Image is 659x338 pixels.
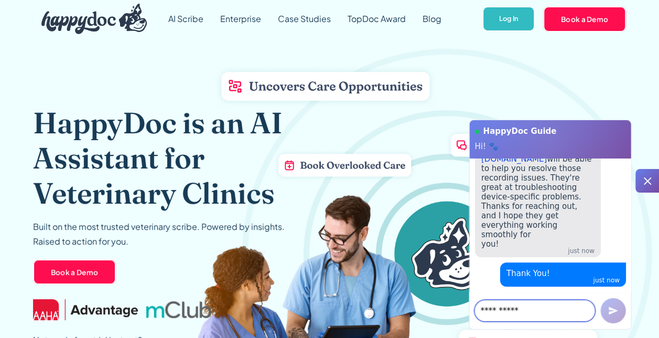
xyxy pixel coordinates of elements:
a: Book a Demo [33,259,116,284]
img: mclub logo [146,301,213,318]
h1: HappyDoc is an AI Assistant for Veterinary Clinics [33,105,300,211]
a: Book a Demo [543,6,626,31]
img: HappyDoc Logo: A happy dog with his ear up, listening. [41,4,147,34]
a: Log In [482,6,534,32]
a: home [33,1,147,37]
p: Built on the most trusted veterinary scribe. Powered by insights. Raised to action for you. [33,219,285,249]
img: AAHA Advantage logo [33,299,138,320]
